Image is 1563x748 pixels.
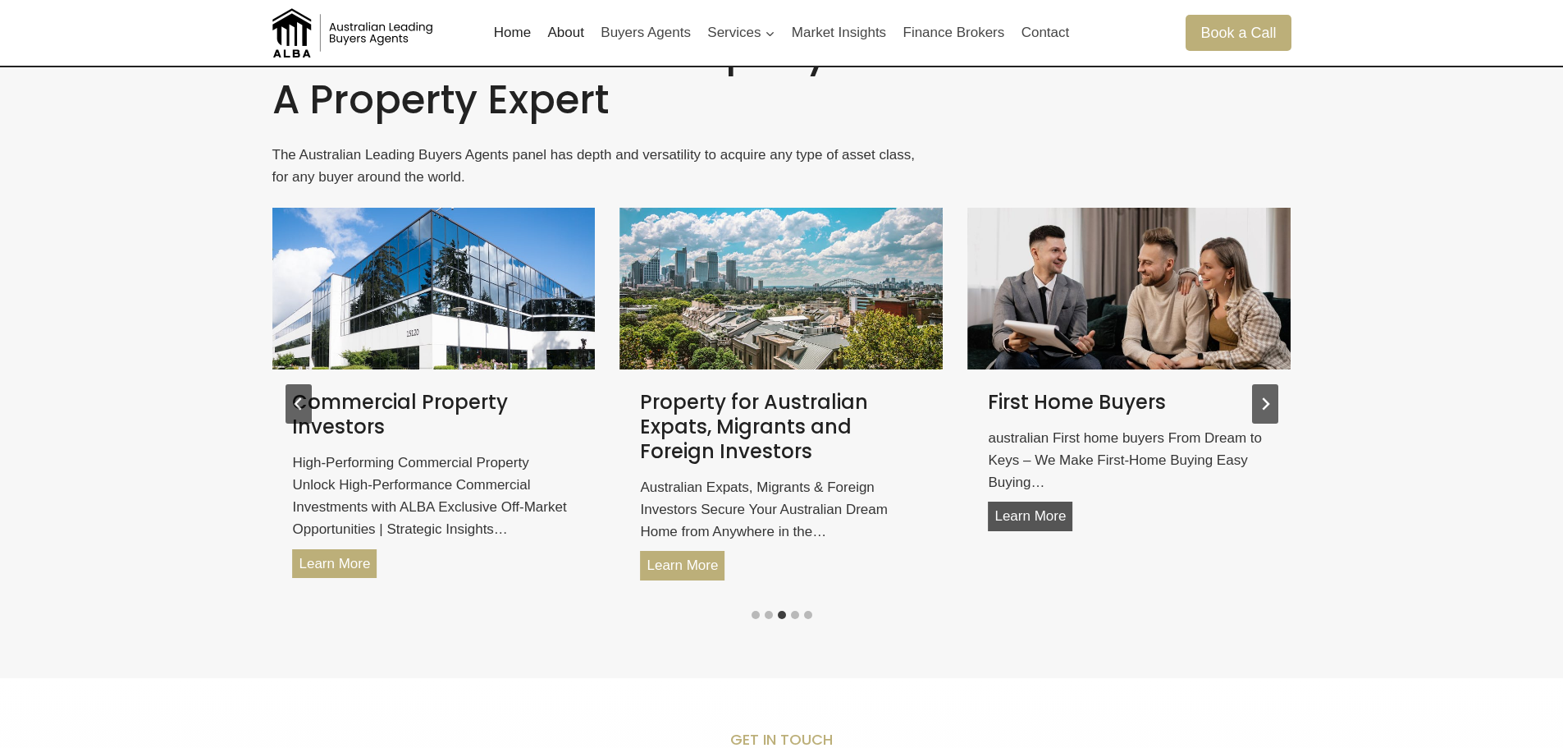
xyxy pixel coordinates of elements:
[272,208,1291,601] div: Post Carousel
[699,13,784,53] button: Child menu of Services
[967,208,1291,601] div: %1$s of %2$s
[967,208,1291,369] a: Read More First Home Buyers
[778,611,786,619] button: Go to slide 3
[988,390,1270,415] a: First Home Buyers
[272,8,436,57] img: Australian Leading Buyers Agents
[640,476,922,581] div: Australian Expats, Migrants & Foreign Investors Secure Your Australian Dream Home from Anywhere i...
[791,611,799,619] button: Go to slide 4
[752,611,760,619] button: Go to slide 1
[988,502,1072,530] a: Learn More
[272,144,935,188] p: The Australian Leading Buyers Agents panel has depth and versatility to acquire any type of asset...
[272,208,595,369] img: Contemporary office building in Redmond with reflective glass and lush greenery, captured on a su...
[894,13,1012,53] a: Finance Brokers
[765,611,773,619] button: Go to slide 2
[486,13,1078,53] nav: Primary Navigation
[286,384,312,424] button: Previous slide
[592,13,699,53] a: Buyers Agents
[619,208,943,601] div: %1$s of %2$s
[988,427,1270,531] div: australian First home buyers From Dream to Keys – We Make First-Home Buying Easy Buying…
[272,208,595,601] div: %1$s of %2$s
[486,13,540,53] a: Home
[292,452,574,578] div: High-Performing Commercial Property Unlock High-Performance Commercial Investments with ALBA Excl...
[272,608,1291,622] ul: Select a slide to show
[619,208,943,369] img: Stunning view of Sydney's skyline featuring the Harbour Bridge and Opera House under a clear blue...
[1012,13,1077,53] a: Contact
[1186,15,1291,50] a: Book a Call
[804,611,812,619] button: Go to slide 5
[640,551,724,580] a: Learn More
[272,208,595,369] a: Read More Commercial Property Investors
[1252,384,1278,424] button: Next slide
[292,390,574,439] a: Commercial Property Investors
[640,390,922,464] a: Property for Australian Expats, Migrants and Foreign Investors
[619,208,943,369] a: Read More Property for Australian Expats, Migrants and Foreign Investors
[272,29,935,123] h2: Invest in Australian property with a property expert
[539,13,592,53] a: About
[292,549,377,578] a: Learn More
[784,13,895,53] a: Market Insights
